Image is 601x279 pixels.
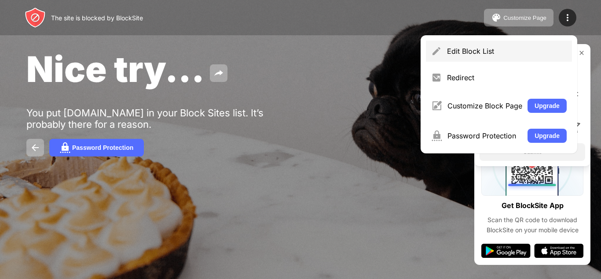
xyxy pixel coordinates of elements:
[25,7,46,28] img: header-logo.svg
[51,14,143,22] div: The site is blocked by BlockSite
[502,199,564,212] div: Get BlockSite App
[528,129,567,143] button: Upgrade
[447,47,567,56] div: Edit Block List
[26,48,205,90] span: Nice try...
[491,12,502,23] img: pallet.svg
[447,73,567,82] div: Redirect
[431,100,442,111] img: menu-customize.svg
[528,99,567,113] button: Upgrade
[26,107,298,130] div: You put [DOMAIN_NAME] in your Block Sites list. It’s probably there for a reason.
[484,9,553,26] button: Customize Page
[431,46,442,56] img: menu-pencil.svg
[213,68,224,78] img: share.svg
[49,139,144,156] button: Password Protection
[481,215,583,235] div: Scan the QR code to download BlockSite on your mobile device
[72,144,133,151] div: Password Protection
[30,142,40,153] img: back.svg
[534,244,583,258] img: app-store.svg
[431,72,442,83] img: menu-redirect.svg
[447,101,522,110] div: Customize Block Page
[503,15,546,21] div: Customize Page
[447,131,522,140] div: Password Protection
[578,49,585,56] img: rate-us-close.svg
[60,142,70,153] img: password.svg
[562,12,573,23] img: menu-icon.svg
[481,244,531,258] img: google-play.svg
[431,130,442,141] img: menu-password.svg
